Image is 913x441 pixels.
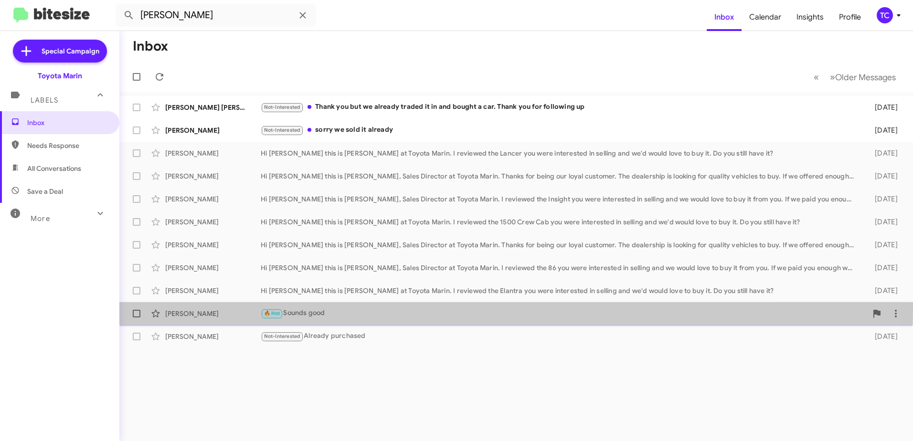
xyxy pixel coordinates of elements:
[27,141,108,150] span: Needs Response
[165,148,261,158] div: [PERSON_NAME]
[261,263,860,273] div: Hi [PERSON_NAME] this is [PERSON_NAME], Sales Director at Toyota Marin. I reviewed the 86 you wer...
[165,194,261,204] div: [PERSON_NAME]
[165,171,261,181] div: [PERSON_NAME]
[261,308,867,319] div: Sounds good
[264,333,301,339] span: Not-Interested
[789,3,831,31] a: Insights
[116,4,316,27] input: Search
[133,39,168,54] h1: Inbox
[835,72,896,83] span: Older Messages
[808,67,825,87] button: Previous
[165,103,261,112] div: [PERSON_NAME] [PERSON_NAME]
[814,71,819,83] span: «
[261,148,860,158] div: Hi [PERSON_NAME] this is [PERSON_NAME] at Toyota Marin. I reviewed the Lancer you were interested...
[165,217,261,227] div: [PERSON_NAME]
[860,332,905,341] div: [DATE]
[165,286,261,295] div: [PERSON_NAME]
[165,126,261,135] div: [PERSON_NAME]
[261,102,860,113] div: Thank you but we already traded it in and bought a car. Thank you for following up
[261,125,860,136] div: sorry we sold it already
[860,103,905,112] div: [DATE]
[742,3,789,31] a: Calendar
[264,310,280,316] span: 🔥 Hot
[860,217,905,227] div: [DATE]
[264,104,301,110] span: Not-Interested
[261,286,860,295] div: Hi [PERSON_NAME] this is [PERSON_NAME] at Toyota Marin. I reviewed the Elantra you were intereste...
[860,194,905,204] div: [DATE]
[261,194,860,204] div: Hi [PERSON_NAME] this is [PERSON_NAME], Sales Director at Toyota Marin. I reviewed the Insight yo...
[42,46,99,56] span: Special Campaign
[860,148,905,158] div: [DATE]
[27,164,81,173] span: All Conversations
[877,7,893,23] div: TC
[264,127,301,133] span: Not-Interested
[38,71,82,81] div: Toyota Marin
[830,71,835,83] span: »
[860,263,905,273] div: [DATE]
[27,187,63,196] span: Save a Deal
[860,286,905,295] div: [DATE]
[261,240,860,250] div: Hi [PERSON_NAME] this is [PERSON_NAME], Sales Director at Toyota Marin. Thanks for being our loya...
[860,126,905,135] div: [DATE]
[165,309,261,318] div: [PERSON_NAME]
[831,3,869,31] a: Profile
[261,217,860,227] div: Hi [PERSON_NAME] this is [PERSON_NAME] at Toyota Marin. I reviewed the 1500 Crew Cab you were int...
[261,331,860,342] div: Already purchased
[824,67,902,87] button: Next
[165,240,261,250] div: [PERSON_NAME]
[165,332,261,341] div: [PERSON_NAME]
[27,118,108,127] span: Inbox
[808,67,902,87] nav: Page navigation example
[13,40,107,63] a: Special Campaign
[707,3,742,31] a: Inbox
[261,171,860,181] div: Hi [PERSON_NAME] this is [PERSON_NAME], Sales Director at Toyota Marin. Thanks for being our loya...
[869,7,902,23] button: TC
[165,263,261,273] div: [PERSON_NAME]
[860,171,905,181] div: [DATE]
[860,240,905,250] div: [DATE]
[31,214,50,223] span: More
[31,96,58,105] span: Labels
